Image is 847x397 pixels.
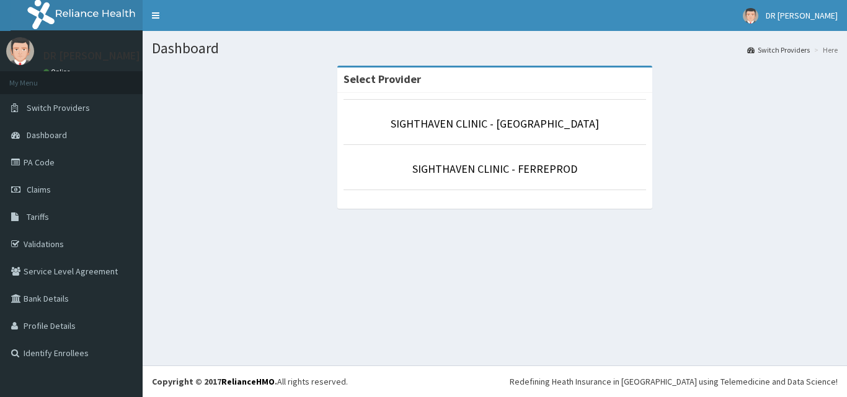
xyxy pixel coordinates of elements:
[27,102,90,113] span: Switch Providers
[152,40,838,56] h1: Dashboard
[412,162,577,176] a: SIGHTHAVEN CLINIC - FERREPROD
[391,116,599,131] a: SIGHTHAVEN CLINIC - [GEOGRAPHIC_DATA]
[27,129,67,141] span: Dashboard
[766,10,838,21] span: DR [PERSON_NAME]
[743,8,758,24] img: User Image
[43,50,140,61] p: DR [PERSON_NAME]
[27,184,51,195] span: Claims
[6,37,34,65] img: User Image
[143,365,847,397] footer: All rights reserved.
[27,211,49,222] span: Tariffs
[811,45,838,55] li: Here
[747,45,810,55] a: Switch Providers
[152,376,277,387] strong: Copyright © 2017 .
[221,376,275,387] a: RelianceHMO
[43,68,73,76] a: Online
[344,72,421,86] strong: Select Provider
[510,375,838,388] div: Redefining Heath Insurance in [GEOGRAPHIC_DATA] using Telemedicine and Data Science!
